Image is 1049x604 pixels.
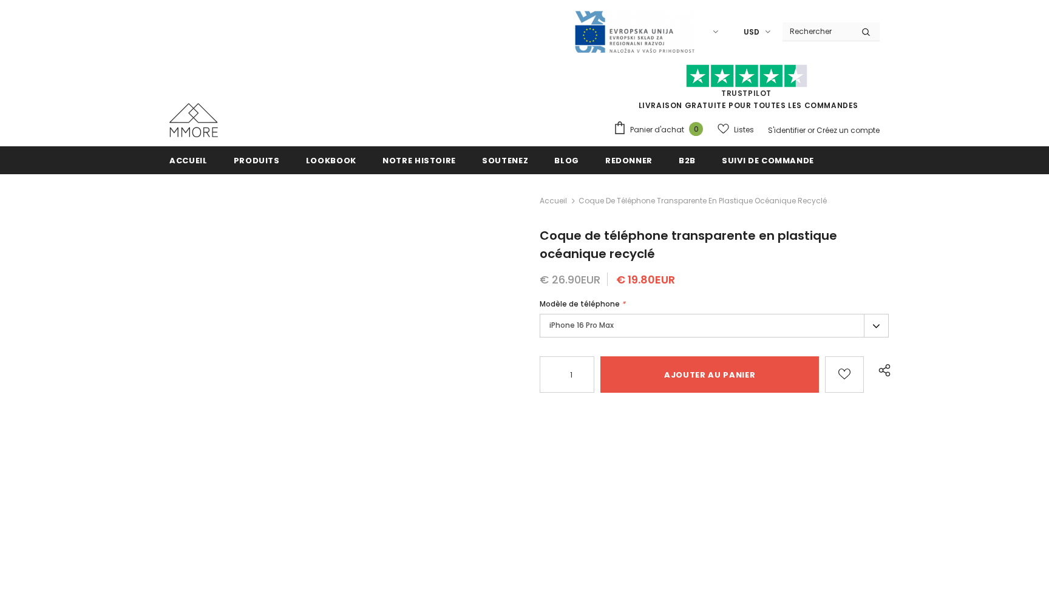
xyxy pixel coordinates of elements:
a: Produits [234,146,280,174]
span: Notre histoire [382,155,456,166]
a: Redonner [605,146,653,174]
input: Search Site [783,22,852,40]
a: Accueil [540,194,567,208]
span: Coque de téléphone transparente en plastique océanique recyclé [579,194,827,208]
span: soutenez [482,155,528,166]
span: Blog [554,155,579,166]
span: LIVRAISON GRATUITE POUR TOUTES LES COMMANDES [613,70,880,110]
a: Suivi de commande [722,146,814,174]
span: Accueil [169,155,208,166]
a: Lookbook [306,146,356,174]
img: Javni Razpis [574,10,695,54]
span: € 19.80EUR [616,272,675,287]
span: USD [744,26,759,38]
span: Modèle de téléphone [540,299,620,309]
a: Accueil [169,146,208,174]
span: Suivi de commande [722,155,814,166]
a: Créez un compte [816,125,880,135]
span: € 26.90EUR [540,272,600,287]
a: Javni Razpis [574,26,695,36]
a: Blog [554,146,579,174]
span: Produits [234,155,280,166]
span: Coque de téléphone transparente en plastique océanique recyclé [540,227,837,262]
span: Lookbook [306,155,356,166]
a: Panier d'achat 0 [613,121,709,139]
a: Notre histoire [382,146,456,174]
label: iPhone 16 Pro Max [540,314,889,338]
a: soutenez [482,146,528,174]
a: TrustPilot [721,88,772,98]
img: Cas MMORE [169,103,218,137]
img: Faites confiance aux étoiles pilotes [686,64,807,88]
span: B2B [679,155,696,166]
span: Redonner [605,155,653,166]
span: 0 [689,122,703,136]
span: Panier d'achat [630,124,684,136]
span: or [807,125,815,135]
a: S'identifier [768,125,806,135]
a: Listes [718,119,754,140]
a: B2B [679,146,696,174]
input: Ajouter au panier [600,356,819,393]
span: Listes [734,124,754,136]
